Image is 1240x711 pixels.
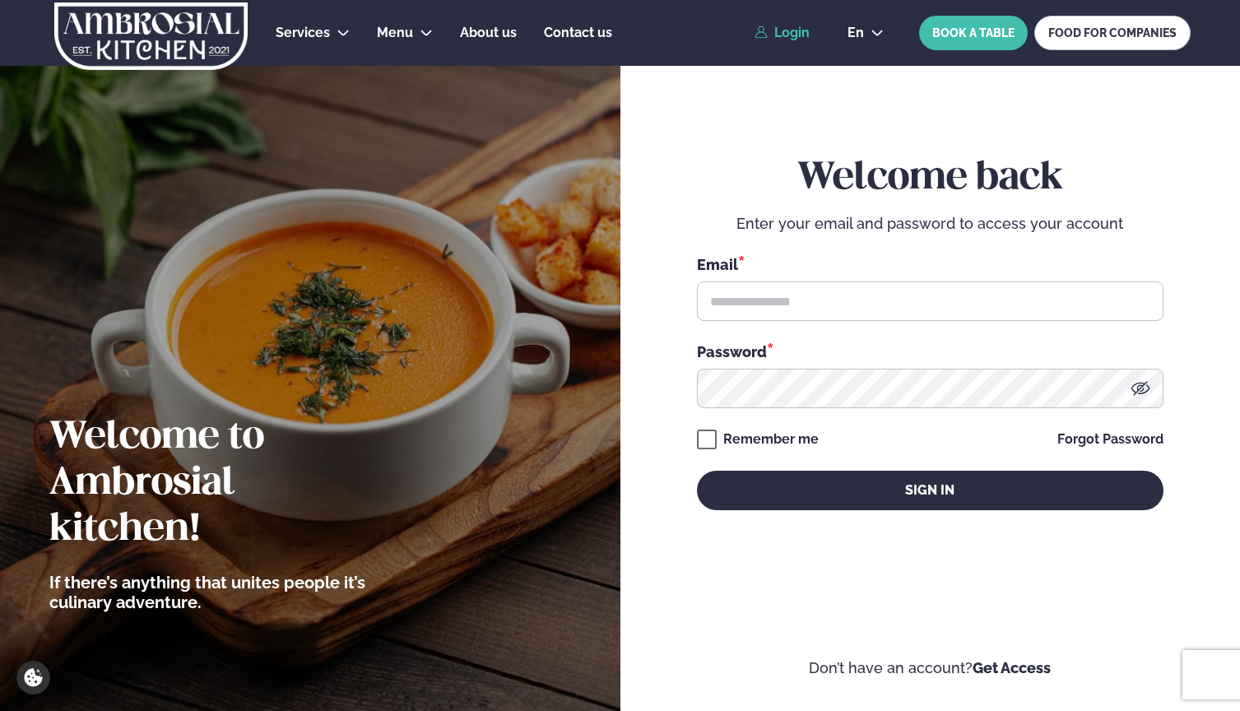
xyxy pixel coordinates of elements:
h2: Welcome back [697,156,1163,202]
span: Services [276,25,330,40]
a: Menu [377,23,413,43]
span: Menu [377,25,413,40]
a: Get Access [973,659,1051,676]
a: FOOD FOR COMPANIES [1034,16,1191,50]
button: en [834,26,897,39]
p: Enter your email and password to access your account [697,214,1163,234]
img: logo [53,2,249,70]
a: Forgot Password [1057,433,1163,446]
a: Contact us [544,23,612,43]
div: Password [697,341,1163,362]
span: About us [460,25,517,40]
p: Don’t have an account? [670,658,1191,678]
span: Contact us [544,25,612,40]
button: Sign in [697,471,1163,510]
a: Cookie settings [16,661,50,695]
button: BOOK A TABLE [919,16,1028,50]
span: en [848,26,864,39]
h2: Welcome to Ambrosial kitchen! [49,415,391,553]
a: Services [276,23,330,43]
a: Login [755,26,810,40]
p: If there’s anything that unites people it’s culinary adventure. [49,573,391,612]
div: Email [697,253,1163,275]
a: About us [460,23,517,43]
